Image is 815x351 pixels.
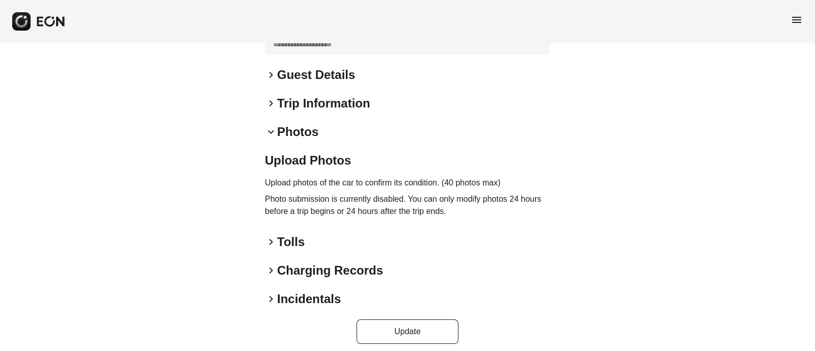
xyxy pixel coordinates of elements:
h2: Photos [277,124,318,140]
p: Upload photos of the car to confirm its condition. (40 photos max) [265,177,550,189]
h2: Upload Photos [265,152,550,169]
h2: Incidentals [277,291,341,307]
h2: Charging Records [277,262,383,279]
span: keyboard_arrow_right [265,264,277,277]
span: keyboard_arrow_right [265,69,277,81]
h2: Tolls [277,234,305,250]
span: keyboard_arrow_right [265,293,277,305]
span: menu [791,14,803,26]
span: keyboard_arrow_right [265,236,277,248]
span: keyboard_arrow_down [265,126,277,138]
h2: Guest Details [277,67,355,83]
button: Update [357,319,458,344]
h2: Trip Information [277,95,370,112]
p: Photo submission is currently disabled. You can only modify photos 24 hours before a trip begins ... [265,193,550,218]
span: keyboard_arrow_right [265,97,277,110]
